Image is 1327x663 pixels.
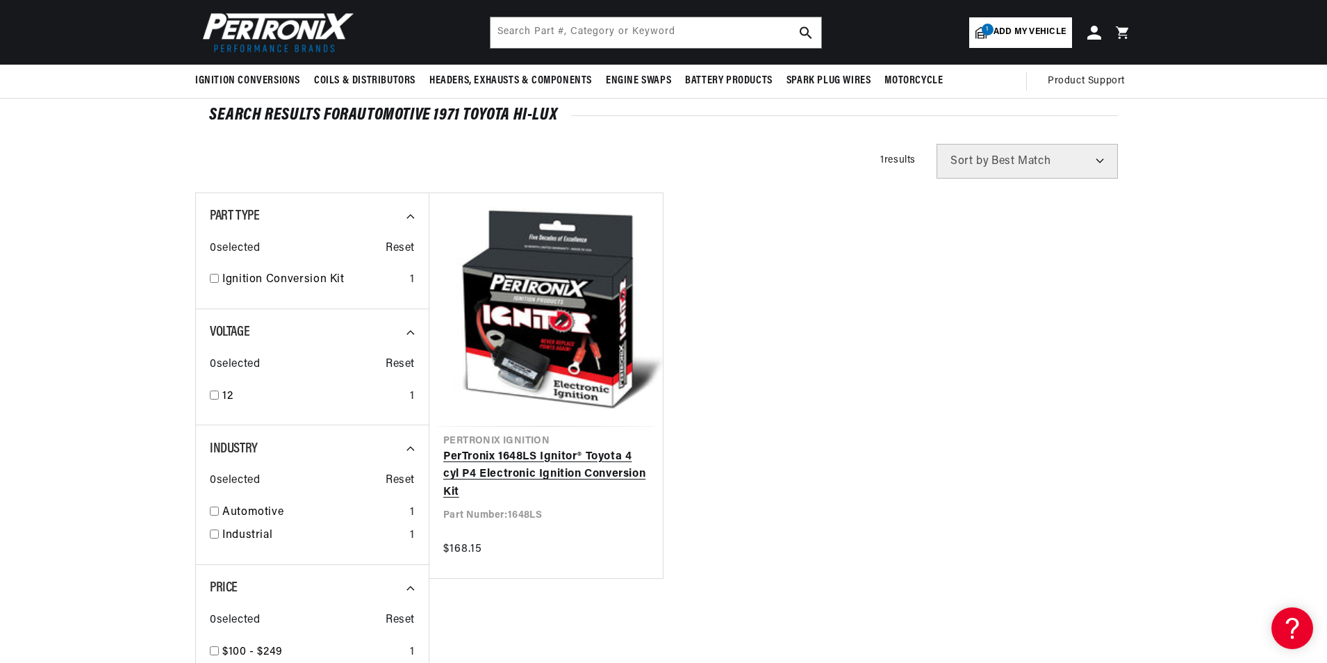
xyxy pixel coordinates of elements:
[969,17,1072,48] a: 1Add my vehicle
[210,209,259,223] span: Part Type
[410,527,415,545] div: 1
[937,144,1118,179] select: Sort by
[429,74,592,88] span: Headers, Exhausts & Components
[780,65,878,97] summary: Spark Plug Wires
[606,74,671,88] span: Engine Swaps
[222,271,404,289] a: Ignition Conversion Kit
[386,240,415,258] span: Reset
[307,65,422,97] summary: Coils & Distributors
[195,65,307,97] summary: Ignition Conversions
[386,356,415,374] span: Reset
[678,65,780,97] summary: Battery Products
[195,74,300,88] span: Ignition Conversions
[950,156,989,167] span: Sort by
[222,527,404,545] a: Industrial
[1048,65,1132,98] summary: Product Support
[884,74,943,88] span: Motorcycle
[410,644,415,662] div: 1
[410,504,415,522] div: 1
[994,26,1066,39] span: Add my vehicle
[210,472,260,490] span: 0 selected
[210,581,238,595] span: Price
[422,65,599,97] summary: Headers, Exhausts & Components
[599,65,678,97] summary: Engine Swaps
[222,504,404,522] a: Automotive
[209,108,1118,122] div: SEARCH RESULTS FOR Automotive 1971 Toyota Hi-Lux
[877,65,950,97] summary: Motorcycle
[210,325,249,339] span: Voltage
[1048,74,1125,89] span: Product Support
[222,388,404,406] a: 12
[685,74,773,88] span: Battery Products
[491,17,821,48] input: Search Part #, Category or Keyword
[410,388,415,406] div: 1
[386,612,415,630] span: Reset
[443,448,649,502] a: PerTronix 1648LS Ignitor® Toyota 4 cyl P4 Electronic Ignition Conversion Kit
[386,472,415,490] span: Reset
[210,442,258,456] span: Industry
[786,74,871,88] span: Spark Plug Wires
[210,356,260,374] span: 0 selected
[982,24,994,35] span: 1
[410,271,415,289] div: 1
[314,74,415,88] span: Coils & Distributors
[791,17,821,48] button: search button
[210,240,260,258] span: 0 selected
[210,612,260,630] span: 0 selected
[880,155,916,165] span: 1 results
[195,8,355,56] img: Pertronix
[222,646,283,657] span: $100 - $249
